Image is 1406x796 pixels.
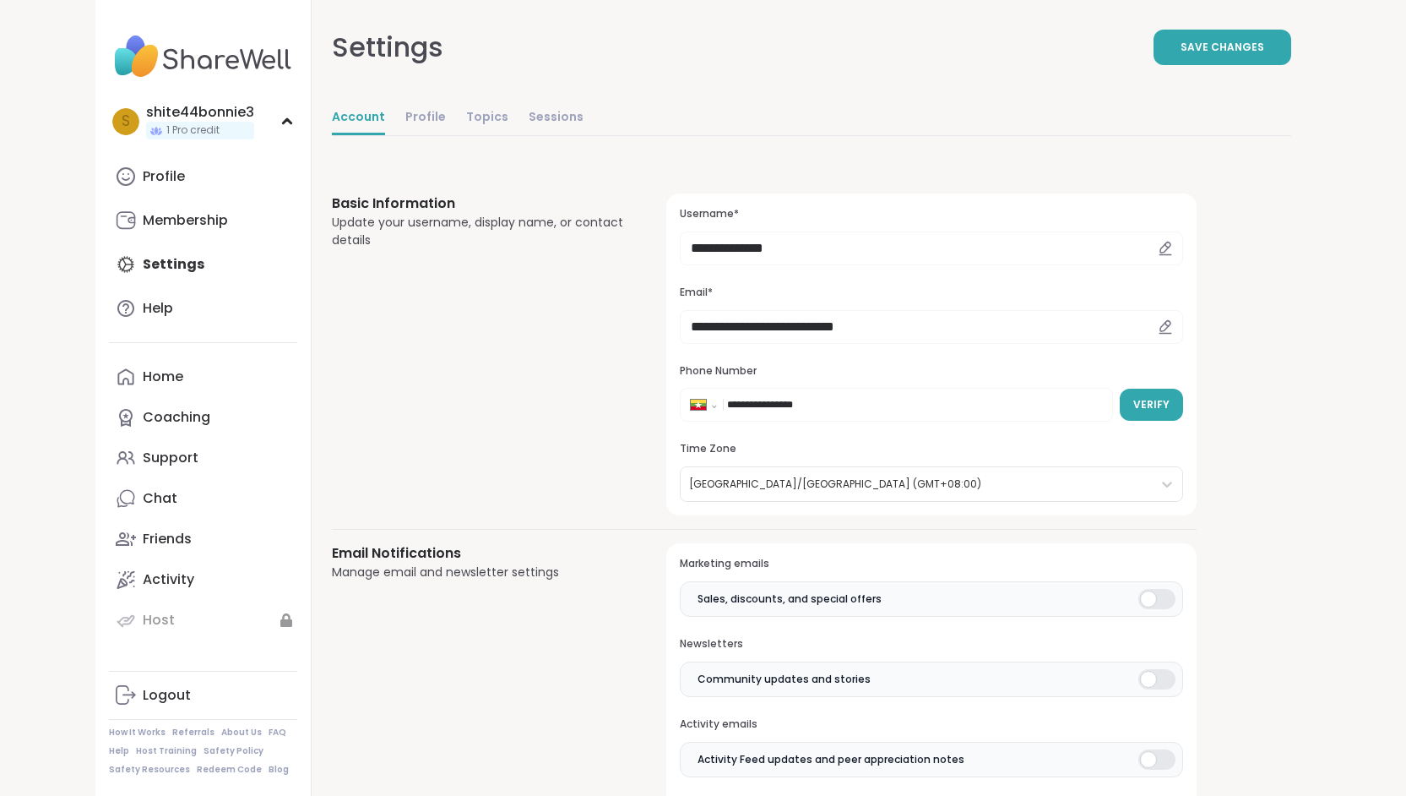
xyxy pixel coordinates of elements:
a: Logout [109,675,297,716]
span: 1 Pro credit [166,123,220,138]
div: Profile [143,167,185,186]
div: Friends [143,530,192,548]
span: s [122,111,130,133]
h3: Newsletters [680,637,1182,652]
h3: Marketing emails [680,557,1182,571]
span: Save Changes [1181,40,1264,55]
a: FAQ [269,727,286,739]
a: Chat [109,478,297,519]
h3: Email Notifications [332,543,627,564]
a: Redeem Code [197,764,262,776]
a: Safety Resources [109,764,190,776]
div: Activity [143,570,194,589]
img: ShareWell Nav Logo [109,27,297,86]
span: Activity Feed updates and peer appreciation notes [698,752,964,767]
a: Coaching [109,397,297,438]
button: Save Changes [1154,30,1291,65]
a: Friends [109,519,297,559]
a: Home [109,357,297,397]
a: Profile [109,156,297,197]
a: Support [109,438,297,478]
a: Help [109,288,297,329]
div: Update your username, display name, or contact details [332,214,627,249]
span: Verify [1133,397,1170,412]
div: Help [143,299,173,318]
div: shite44bonnie3 [146,103,254,122]
a: Activity [109,559,297,600]
span: Sales, discounts, and special offers [698,592,882,607]
h3: Basic Information [332,194,627,214]
a: Help [109,745,129,757]
a: Safety Policy [204,745,263,757]
h3: Email* [680,286,1182,300]
a: Topics [466,101,508,135]
h3: Time Zone [680,442,1182,456]
a: Account [332,101,385,135]
a: How It Works [109,727,166,739]
a: Membership [109,200,297,241]
div: Manage email and newsletter settings [332,564,627,581]
div: Chat [143,489,177,508]
div: Host [143,611,175,630]
div: Membership [143,211,228,230]
a: Referrals [172,727,214,739]
div: Support [143,449,198,467]
div: Settings [332,27,443,68]
a: Profile [405,101,446,135]
span: Community updates and stories [698,672,871,687]
div: Coaching [143,408,210,427]
h3: Activity emails [680,717,1182,732]
div: Logout [143,686,191,705]
button: Verify [1120,389,1183,421]
a: About Us [221,727,262,739]
a: Host [109,600,297,641]
a: Blog [269,764,289,776]
div: Home [143,368,183,386]
a: Host Training [136,745,197,757]
h3: Username* [680,207,1182,221]
a: Sessions [529,101,584,135]
h3: Phone Number [680,364,1182,379]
